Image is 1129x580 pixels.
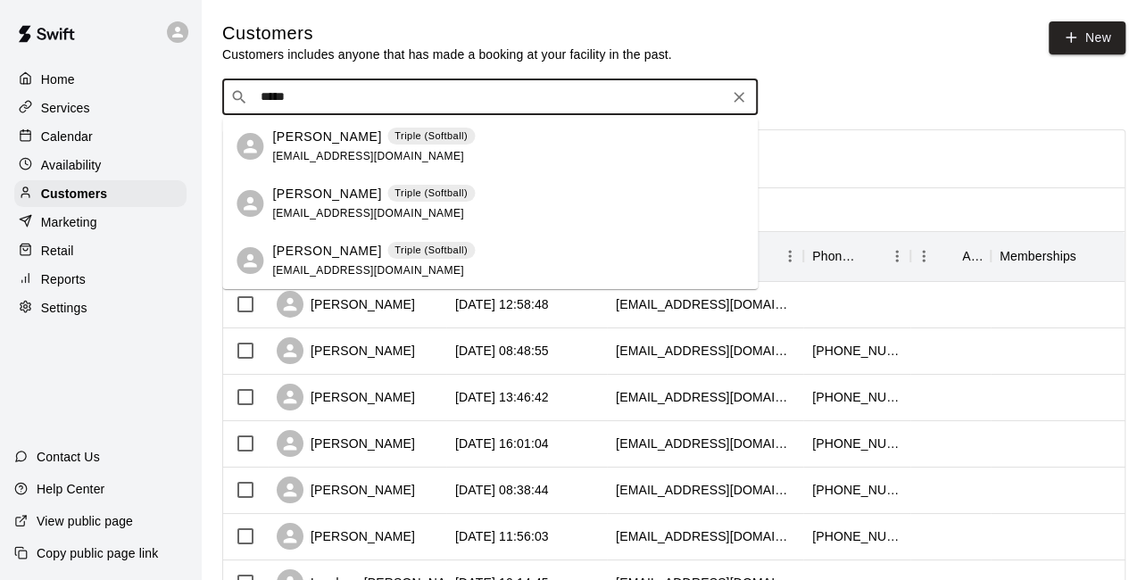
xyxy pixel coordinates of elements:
[616,527,794,545] div: kkc14@comcast.net
[812,342,901,360] div: +14107825587
[14,66,187,93] a: Home
[272,128,381,146] p: [PERSON_NAME]
[607,231,803,281] div: Email
[394,186,468,201] p: Triple (Softball)
[937,244,962,269] button: Sort
[812,231,859,281] div: Phone Number
[41,242,74,260] p: Retail
[455,481,549,499] div: 2025-10-08 08:38:44
[41,270,86,288] p: Reports
[14,180,187,207] a: Customers
[237,190,263,217] div: Harper Pratt
[616,388,794,406] div: ibprincessd@gmail.com
[14,152,187,178] a: Availability
[14,209,187,236] a: Marketing
[812,481,901,499] div: +17244938441
[1049,21,1125,54] a: New
[41,156,102,174] p: Availability
[222,21,672,46] h5: Customers
[272,185,381,203] p: [PERSON_NAME]
[455,527,549,545] div: 2025-10-05 11:56:03
[455,388,549,406] div: 2025-10-11 13:46:42
[14,123,187,150] a: Calendar
[222,46,672,63] p: Customers includes anyone that has made a booking at your facility in the past.
[237,133,263,160] div: Doug Pratt
[616,342,794,360] div: dtwhite2008@gmail.com
[812,527,901,545] div: +12392876714
[812,388,901,406] div: +15406696600
[14,95,187,121] a: Services
[277,384,415,410] div: [PERSON_NAME]
[41,128,93,145] p: Calendar
[803,231,910,281] div: Phone Number
[277,523,415,550] div: [PERSON_NAME]
[910,243,937,269] button: Menu
[277,291,415,318] div: [PERSON_NAME]
[272,242,381,261] p: [PERSON_NAME]
[41,70,75,88] p: Home
[616,295,794,313] div: jakebrown2410@gmail.com
[37,544,158,562] p: Copy public page link
[962,231,982,281] div: Age
[37,512,133,530] p: View public page
[455,295,549,313] div: 2025-10-12 12:58:48
[1000,231,1076,281] div: Memberships
[910,231,991,281] div: Age
[884,243,910,269] button: Menu
[1076,244,1101,269] button: Sort
[37,448,100,466] p: Contact Us
[616,435,794,452] div: ddelaney84@yahoo.com
[14,266,187,293] a: Reports
[237,247,263,274] div: Addie Pratt
[455,342,549,360] div: 2025-10-12 08:48:55
[41,213,97,231] p: Marketing
[272,207,464,220] span: [EMAIL_ADDRESS][DOMAIN_NAME]
[394,128,468,144] p: Triple (Softball)
[272,150,464,162] span: [EMAIL_ADDRESS][DOMAIN_NAME]
[277,476,415,503] div: [PERSON_NAME]
[726,85,751,110] button: Clear
[277,430,415,457] div: [PERSON_NAME]
[37,480,104,498] p: Help Center
[277,337,415,364] div: [PERSON_NAME]
[394,243,468,258] p: Triple (Softball)
[272,264,464,277] span: [EMAIL_ADDRESS][DOMAIN_NAME]
[812,435,901,452] div: +15712713777
[616,481,794,499] div: julischilling@gmail.com
[222,79,758,115] div: Search customers by name or email
[859,244,884,269] button: Sort
[14,294,187,321] a: Settings
[41,99,90,117] p: Services
[41,299,87,317] p: Settings
[14,237,187,264] a: Retail
[776,243,803,269] button: Menu
[41,185,107,203] p: Customers
[455,435,549,452] div: 2025-10-10 16:01:04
